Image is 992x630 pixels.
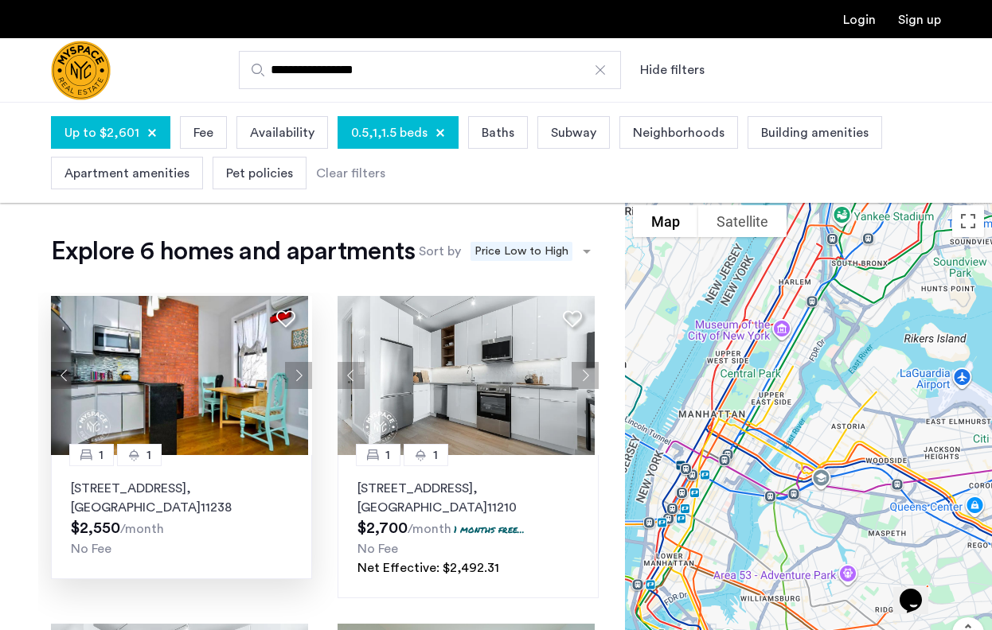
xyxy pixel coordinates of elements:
a: 11[STREET_ADDRESS], [GEOGRAPHIC_DATA]112101 months free...No FeeNet Effective: $2,492.31 [338,455,599,598]
span: Pet policies [226,164,293,183]
sub: /month [408,523,451,535]
span: 1 [99,445,103,465]
button: Previous apartment [51,362,78,389]
span: Up to $2,601 [64,123,139,142]
img: logo [51,41,111,100]
span: Neighborhoods [633,123,724,142]
button: Next apartment [572,362,599,389]
span: Apartment amenities [64,164,189,183]
button: Toggle fullscreen view [952,205,984,237]
span: $2,550 [71,520,120,536]
span: Availability [250,123,314,142]
input: Apartment Search [239,51,621,89]
p: 1 months free... [454,523,525,536]
span: $2,700 [357,520,408,536]
span: 0.5,1,1.5 beds [351,123,428,142]
ng-select: sort-apartment [465,237,599,266]
p: [STREET_ADDRESS] 11210 [357,479,579,517]
span: Price Low to High [471,242,572,261]
a: 11[STREET_ADDRESS], [GEOGRAPHIC_DATA]11238No Fee [51,455,312,579]
img: 22_638436060132592220.png [51,296,308,455]
button: Show street map [633,205,698,237]
button: Next apartment [285,362,312,389]
p: [STREET_ADDRESS] 11238 [71,479,292,517]
span: Baths [482,123,514,142]
span: 1 [385,445,390,465]
span: Subway [551,123,596,142]
span: Building amenities [761,123,869,142]
h1: Explore 6 homes and apartments [51,235,415,267]
span: Fee [193,123,213,142]
span: No Fee [71,542,111,555]
span: No Fee [357,542,398,555]
a: Cazamio Logo [51,41,111,100]
button: Show satellite imagery [698,205,787,237]
button: Previous apartment [338,362,365,389]
span: Net Effective: $2,492.31 [357,562,499,574]
a: Login [843,14,876,26]
img: a8b926f1-9a91-4e5e-b036-feb4fe78ee5d_638812761000548834.jpeg [338,296,595,455]
button: Show or hide filters [640,60,705,80]
a: Registration [898,14,941,26]
label: Sort by [419,242,461,261]
div: Clear filters [316,164,385,183]
span: 1 [433,445,438,465]
iframe: chat widget [893,566,944,614]
sub: /month [120,523,164,535]
span: 1 [146,445,151,465]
